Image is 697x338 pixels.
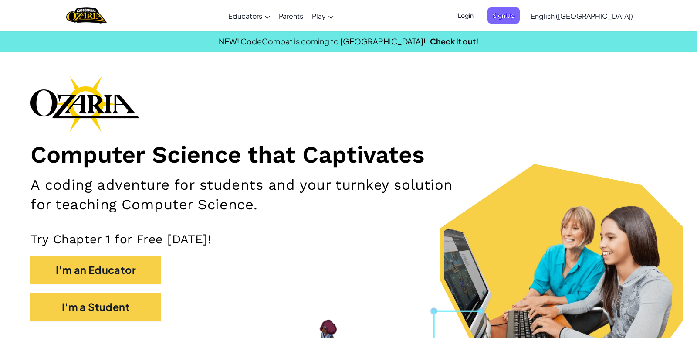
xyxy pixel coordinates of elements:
[30,232,667,247] p: Try Chapter 1 for Free [DATE]!
[531,11,633,20] span: English ([GEOGRAPHIC_DATA])
[487,7,520,24] button: Sign Up
[30,175,457,214] h2: A coding adventure for students and your turnkey solution for teaching Computer Science.
[30,293,161,321] button: I'm a Student
[526,4,637,27] a: English ([GEOGRAPHIC_DATA])
[453,7,479,24] button: Login
[430,36,479,46] a: Check it out!
[224,4,274,27] a: Educators
[274,4,308,27] a: Parents
[66,7,107,24] img: Home
[219,36,426,46] span: NEW! CodeCombat is coming to [GEOGRAPHIC_DATA]!
[66,7,107,24] a: Ozaria by CodeCombat logo
[312,11,326,20] span: Play
[228,11,262,20] span: Educators
[308,4,338,27] a: Play
[30,140,667,169] h1: Computer Science that Captivates
[30,76,139,132] img: Ozaria branding logo
[30,256,161,284] button: I'm an Educator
